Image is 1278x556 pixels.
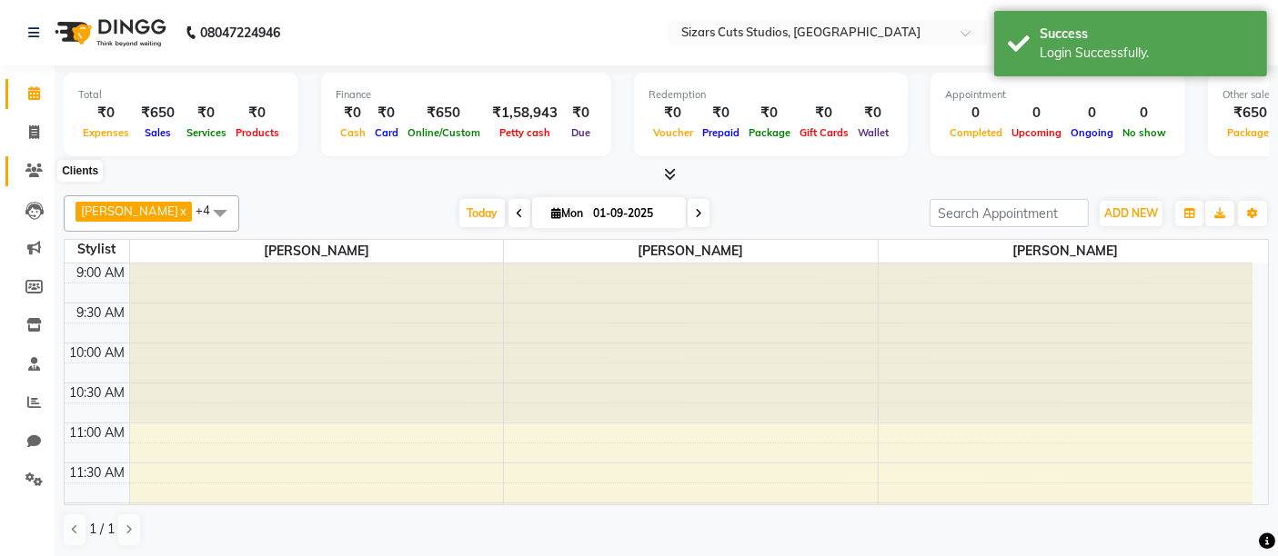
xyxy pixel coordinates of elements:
[698,103,744,124] div: ₹0
[547,206,588,220] span: Mon
[945,103,1007,124] div: 0
[1118,126,1171,139] span: No show
[200,7,280,58] b: 08047224946
[795,126,853,139] span: Gift Cards
[565,103,597,124] div: ₹0
[336,87,597,103] div: Finance
[78,126,134,139] span: Expenses
[231,126,284,139] span: Products
[78,87,284,103] div: Total
[74,303,129,323] div: 9:30 AM
[78,103,134,124] div: ₹0
[81,204,178,218] span: [PERSON_NAME]
[698,126,744,139] span: Prepaid
[65,240,129,259] div: Stylist
[879,240,1253,263] span: [PERSON_NAME]
[182,126,231,139] span: Services
[853,103,893,124] div: ₹0
[588,200,679,227] input: 2025-09-01
[403,103,485,124] div: ₹650
[130,240,504,263] span: [PERSON_NAME]
[403,126,485,139] span: Online/Custom
[1040,44,1253,63] div: Login Successfully.
[67,503,129,522] div: 12:00 PM
[57,161,103,183] div: Clients
[178,204,186,218] a: x
[795,103,853,124] div: ₹0
[459,199,505,227] span: Today
[930,199,1089,227] input: Search Appointment
[744,126,795,139] span: Package
[370,126,403,139] span: Card
[66,343,129,362] div: 10:00 AM
[1066,103,1118,124] div: 0
[1007,126,1066,139] span: Upcoming
[1040,25,1253,44] div: Success
[231,103,284,124] div: ₹0
[66,423,129,442] div: 11:00 AM
[1066,126,1118,139] span: Ongoing
[567,126,595,139] span: Due
[853,126,893,139] span: Wallet
[649,103,698,124] div: ₹0
[744,103,795,124] div: ₹0
[89,520,115,539] span: 1 / 1
[182,103,231,124] div: ₹0
[1007,103,1066,124] div: 0
[74,263,129,283] div: 9:00 AM
[945,87,1171,103] div: Appointment
[485,103,565,124] div: ₹1,58,943
[336,126,370,139] span: Cash
[336,103,370,124] div: ₹0
[196,203,224,217] span: +4
[649,126,698,139] span: Voucher
[504,240,878,263] span: [PERSON_NAME]
[945,126,1007,139] span: Completed
[649,87,893,103] div: Redemption
[370,103,403,124] div: ₹0
[1118,103,1171,124] div: 0
[134,103,182,124] div: ₹650
[66,463,129,482] div: 11:30 AM
[1104,206,1158,220] span: ADD NEW
[1100,201,1162,226] button: ADD NEW
[66,383,129,402] div: 10:30 AM
[495,126,555,139] span: Petty cash
[46,7,171,58] img: logo
[140,126,176,139] span: Sales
